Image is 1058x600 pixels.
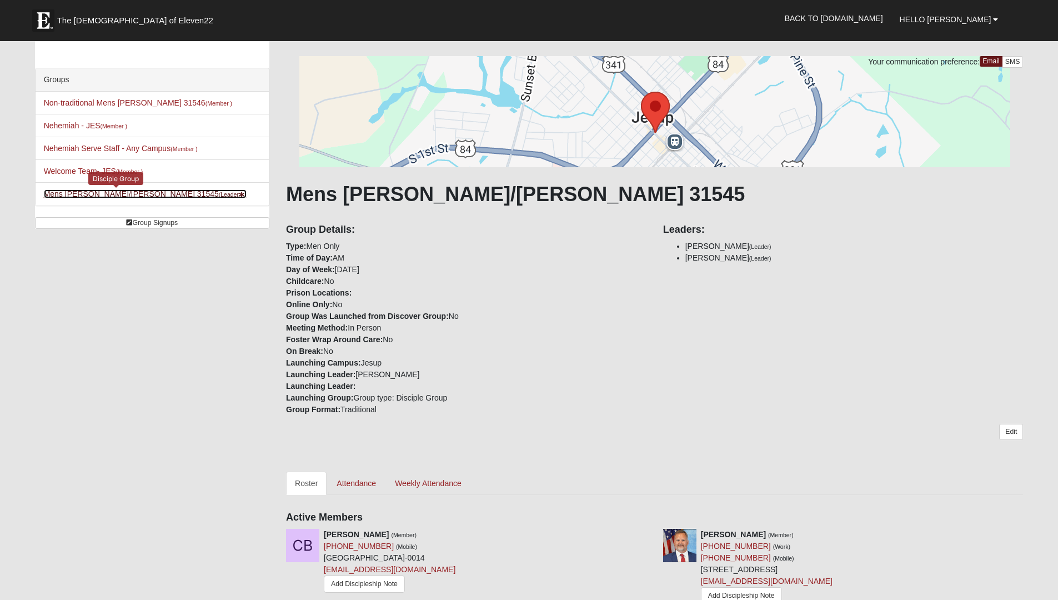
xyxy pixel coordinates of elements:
[701,542,771,551] a: [PHONE_NUMBER]
[999,424,1023,440] a: Edit
[701,577,833,586] a: [EMAIL_ADDRESS][DOMAIN_NAME]
[663,224,1024,236] h4: Leaders:
[101,123,127,129] small: (Member )
[701,530,766,539] strong: [PERSON_NAME]
[324,530,389,539] strong: [PERSON_NAME]
[286,382,355,391] strong: Launching Leader:
[286,288,352,297] strong: Prison Locations:
[773,543,790,550] small: (Work)
[286,265,335,274] strong: Day of Week:
[286,323,348,332] strong: Meeting Method:
[391,532,417,538] small: (Member)
[324,576,405,593] a: Add Discipleship Note
[891,6,1007,33] a: Hello [PERSON_NAME]
[773,555,794,562] small: (Mobile)
[32,9,54,32] img: Eleven22 logo
[776,4,891,32] a: Back to [DOMAIN_NAME]
[44,167,143,176] a: Welcome Team- JES(Member )
[205,100,232,107] small: (Member )
[286,242,306,251] strong: Type:
[44,121,127,130] a: Nehemiah - JES(Member )
[685,252,1024,264] li: [PERSON_NAME]
[219,191,247,198] small: (Leader )
[868,57,980,66] span: Your communication preference:
[324,529,455,596] div: [GEOGRAPHIC_DATA]-0014
[286,405,340,414] strong: Group Format:
[328,472,385,495] a: Attendance
[286,472,327,495] a: Roster
[286,312,449,321] strong: Group Was Launched from Discover Group:
[286,277,324,286] strong: Childcare:
[35,217,269,229] a: Group Signups
[44,98,232,107] a: Non-traditional Mens [PERSON_NAME] 31546(Member )
[685,241,1024,252] li: [PERSON_NAME]
[278,216,655,416] div: Men Only AM [DATE] No No No In Person No No Jesup [PERSON_NAME] Group type: Disciple Group Tradit...
[88,172,143,185] div: Disciple Group
[286,335,383,344] strong: Foster Wrap Around Care:
[286,393,353,402] strong: Launching Group:
[286,224,646,236] h4: Group Details:
[749,243,771,250] small: (Leader)
[286,512,1023,524] h4: Active Members
[27,4,249,32] a: The [DEMOGRAPHIC_DATA] of Eleven22
[980,56,1002,67] a: Email
[324,542,394,551] a: [PHONE_NUMBER]
[44,144,198,153] a: Nehemiah Serve Staff - Any Campus(Member )
[768,532,794,538] small: (Member)
[57,15,213,26] span: The [DEMOGRAPHIC_DATA] of Eleven22
[701,553,771,562] a: [PHONE_NUMBER]
[116,168,143,175] small: (Member )
[749,255,771,262] small: (Leader)
[386,472,470,495] a: Weekly Attendance
[324,565,455,574] a: [EMAIL_ADDRESS][DOMAIN_NAME]
[44,189,247,198] a: Mens [PERSON_NAME]/[PERSON_NAME] 31545(Leader)
[286,300,332,309] strong: Online Only:
[36,68,269,92] div: Groups
[286,370,355,379] strong: Launching Leader:
[900,15,991,24] span: Hello [PERSON_NAME]
[286,253,333,262] strong: Time of Day:
[171,146,197,152] small: (Member )
[286,358,361,367] strong: Launching Campus:
[286,347,323,356] strong: On Break:
[286,182,1023,206] h1: Mens [PERSON_NAME]/[PERSON_NAME] 31545
[396,543,417,550] small: (Mobile)
[1002,56,1024,68] a: SMS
